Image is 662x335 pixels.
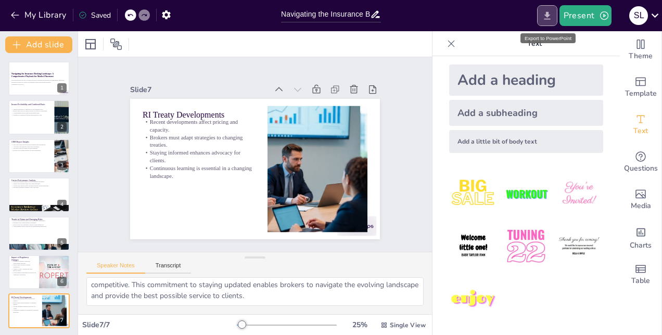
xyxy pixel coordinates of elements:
[11,260,36,264] p: Regulatory changes create new opportunities and risks.
[11,272,36,275] p: Understanding regulations is essential for competitive advantage.
[11,264,36,268] p: Brokers must navigate changes strategically.
[140,141,253,179] p: Continuous learning is essential in a changing landscape.
[8,216,70,251] div: 5
[625,88,657,99] span: Template
[11,268,36,272] p: Capital solvency changes can open market entries.
[11,102,52,106] p: Insurer Profitability and Combined Ratio
[630,240,652,251] span: Charts
[449,100,603,126] div: Add a subheading
[629,50,653,62] span: Theme
[145,262,192,274] button: Transcript
[11,296,39,299] p: RI Treaty Developments
[620,256,661,293] div: Add a table
[11,149,52,151] p: Brokers can leverage insights for better alignment.
[620,181,661,218] div: Add images, graphics, shapes or video
[555,222,603,270] img: 6.jpeg
[149,95,262,134] p: Recent developments affect pricing and capacity.
[11,181,67,183] p: Carrier performance impacts broker placement decisions.
[11,144,52,146] p: The GIMI report reflects broker sentiment and experiences.
[11,113,52,115] p: Identifying competitive pricing opportunities is vital.
[152,87,264,122] p: RI Treaty Developments
[8,100,70,134] div: 2
[11,140,52,144] p: GIMI Report Insights
[8,139,70,173] div: 3
[631,200,651,212] span: Media
[631,275,650,287] span: Table
[502,222,550,270] img: 5.jpeg
[11,220,67,222] p: Recent trends include large losses and natural catastrophes.
[559,5,612,26] button: Present
[8,7,71,23] button: My Library
[57,316,67,325] div: 7
[86,277,424,306] textarea: Recent developments in reinsurance treaty pricing and capacity are critical for brokers to unders...
[624,163,658,174] span: Questions
[449,65,603,96] div: Add a heading
[11,217,67,221] p: Trends in Claims and Emerging Risks
[57,200,67,209] div: 4
[11,185,67,187] p: Strong relationships stem from understanding carrier capabilities.
[620,144,661,181] div: Get real-time input from your audience
[8,61,70,96] div: 1
[11,108,52,110] p: Insurer profitability is indicated by the combined ratio.
[110,38,122,50] span: Position
[11,83,67,85] p: Generated with [URL]
[449,130,603,153] div: Add a little bit of body text
[11,310,39,313] p: Continuous learning is essential in a changing landscape.
[146,110,259,149] p: Brokers must adapt strategies to changing treaties.
[57,83,67,93] div: 1
[555,170,603,218] img: 3.jpeg
[11,179,67,182] p: Carrier Performance Analysis
[11,302,39,306] p: Brokers must adapt strategies to changing treaties.
[629,5,648,26] button: S L
[347,320,372,330] div: 25 %
[537,5,557,26] button: Export to PowerPoint
[520,33,576,43] div: Export to PowerPoint
[11,256,36,262] p: Impact of Regulatory Changes
[281,7,370,22] input: Insert title
[11,112,52,114] p: Understanding metrics aids in negotiating terms.
[502,170,550,218] img: 2.jpeg
[57,277,67,286] div: 6
[11,183,67,185] p: Metrics reveal underwriting and claims efficiency.
[8,177,70,212] div: 4
[5,36,72,53] button: Add slide
[620,31,661,69] div: Change the overall theme
[11,146,52,148] p: Analyzing data identifies trends and challenges.
[145,60,282,98] div: Slide 7
[57,161,67,170] div: 3
[449,275,498,324] img: 7.jpeg
[629,6,648,25] div: S L
[11,110,52,112] p: Brokers must analyze insurer stability for effective placement.
[11,306,39,310] p: Staying informed enhances advocacy for clients.
[620,69,661,106] div: Add ready made slides
[82,320,237,330] div: Slide 7 / 7
[11,187,67,189] p: Informed placements enhance client outcomes.
[57,122,67,132] div: 2
[460,31,609,56] p: Text
[449,170,498,218] img: 1.jpeg
[8,255,70,289] div: 6
[11,80,67,83] p: This presentation provides a detailed playbook outlining the insurance broking market landscape, ...
[11,222,67,224] p: Emerging risks require adaptive strategies.
[620,218,661,256] div: Add charts and graphs
[143,126,256,164] p: Staying informed enhances advocacy for clients.
[620,106,661,144] div: Add text boxes
[86,262,145,274] button: Speaker Notes
[82,36,99,53] div: Layout
[11,225,67,227] p: Understanding trends enhances risk management approaches.
[57,238,67,248] div: 5
[11,148,52,150] p: The report aids in strategic decision-making.
[8,293,70,328] div: 7
[11,224,67,226] p: Brokers must stay informed to advise clients effectively.
[449,222,498,270] img: 4.jpeg
[633,125,648,137] span: Text
[11,72,54,78] strong: Navigating the Insurance Broking Landscape: A Comprehensive Playbook for Market Placement
[390,321,426,329] span: Single View
[11,298,39,302] p: Recent developments affect pricing and capacity.
[79,10,111,20] div: Saved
